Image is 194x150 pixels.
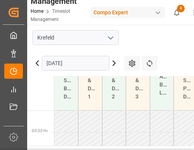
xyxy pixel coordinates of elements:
div: Nitric Acid Bulk Loading [156,61,168,100]
input: DD.MM.YYYY [42,56,109,71]
div: Paletts Loading & Delivery 1 [85,57,96,104]
button: Compo Expert [90,5,168,20]
div: Paletts Loading & Delivery 3 [132,57,144,104]
div: Liquid Fert Site Bulk Delivery [61,57,72,104]
span: 3 [177,5,185,12]
div: Paletts Loading & Delivery 2 [109,57,120,104]
input: Type to search/select [33,30,119,45]
span: 00:30 Hr [32,129,48,133]
a: Home [31,9,43,14]
button: open menu [104,32,116,44]
div: Liquid Fert Site Paletts Delivery [180,57,191,104]
button: show 3 new notifications [168,4,185,21]
div: Compo Expert [90,7,165,18]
